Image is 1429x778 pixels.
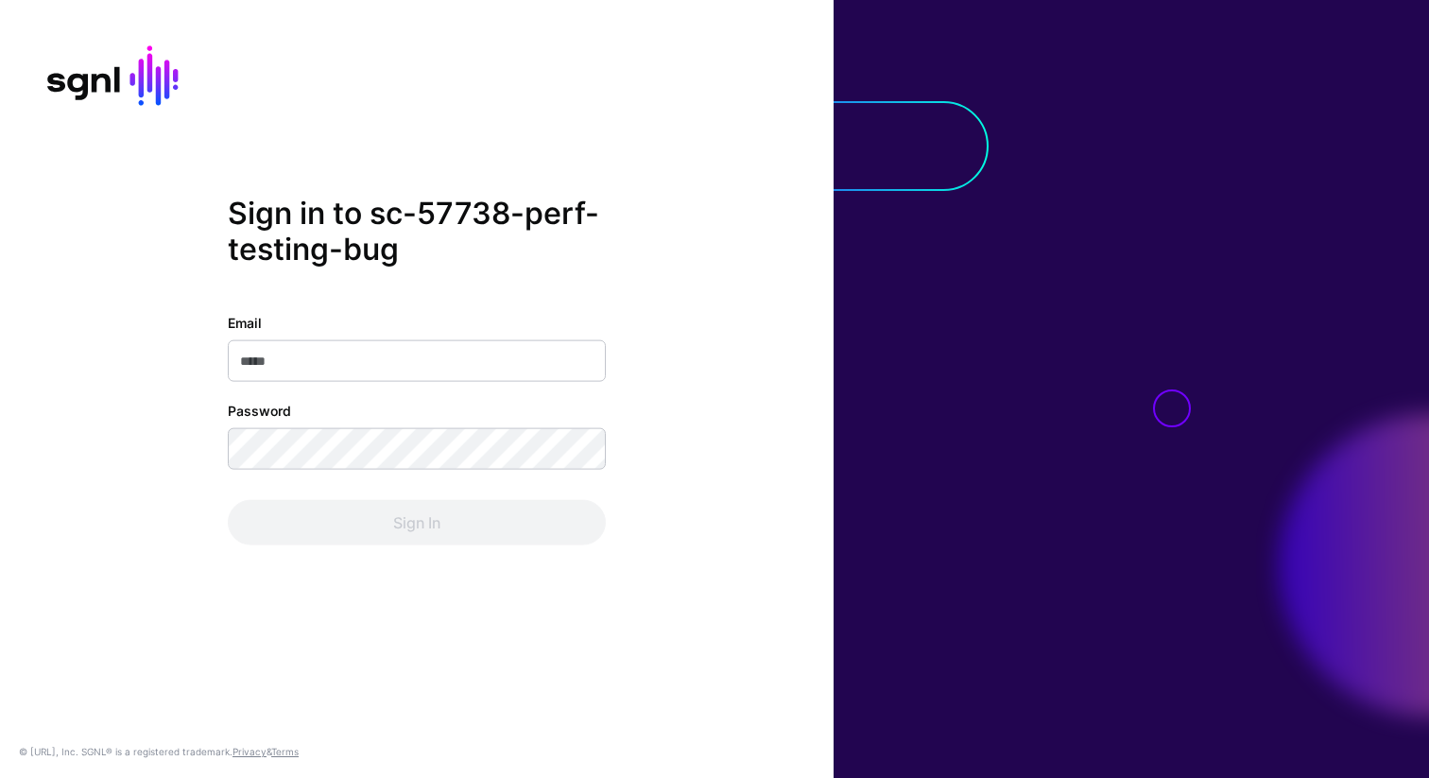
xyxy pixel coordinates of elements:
label: Email [228,313,262,333]
h2: Sign in to sc-57738-perf-testing-bug [228,195,606,268]
div: © [URL], Inc. SGNL® is a registered trademark. & [19,744,299,759]
a: Terms [271,746,299,757]
a: Privacy [232,746,267,757]
label: Password [228,401,291,421]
